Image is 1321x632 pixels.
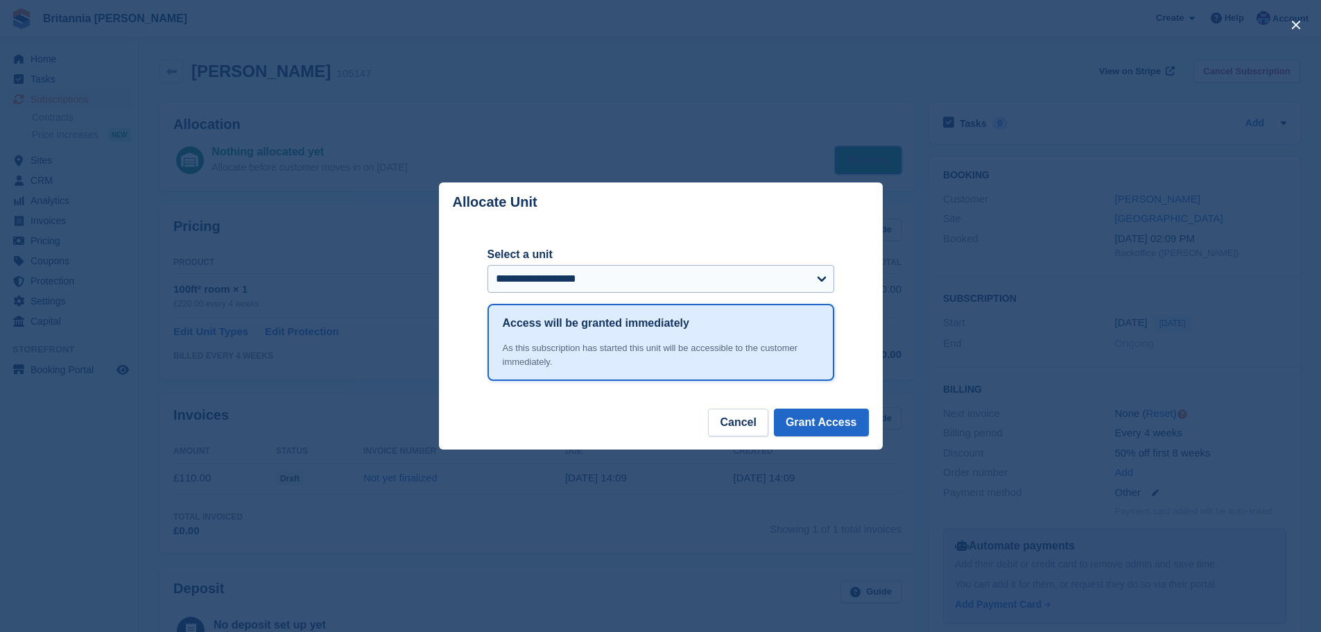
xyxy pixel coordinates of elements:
[453,194,537,210] p: Allocate Unit
[503,341,819,368] div: As this subscription has started this unit will be accessible to the customer immediately.
[503,315,689,332] h1: Access will be granted immediately
[487,246,834,263] label: Select a unit
[774,409,869,436] button: Grant Access
[708,409,768,436] button: Cancel
[1285,14,1307,36] button: close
